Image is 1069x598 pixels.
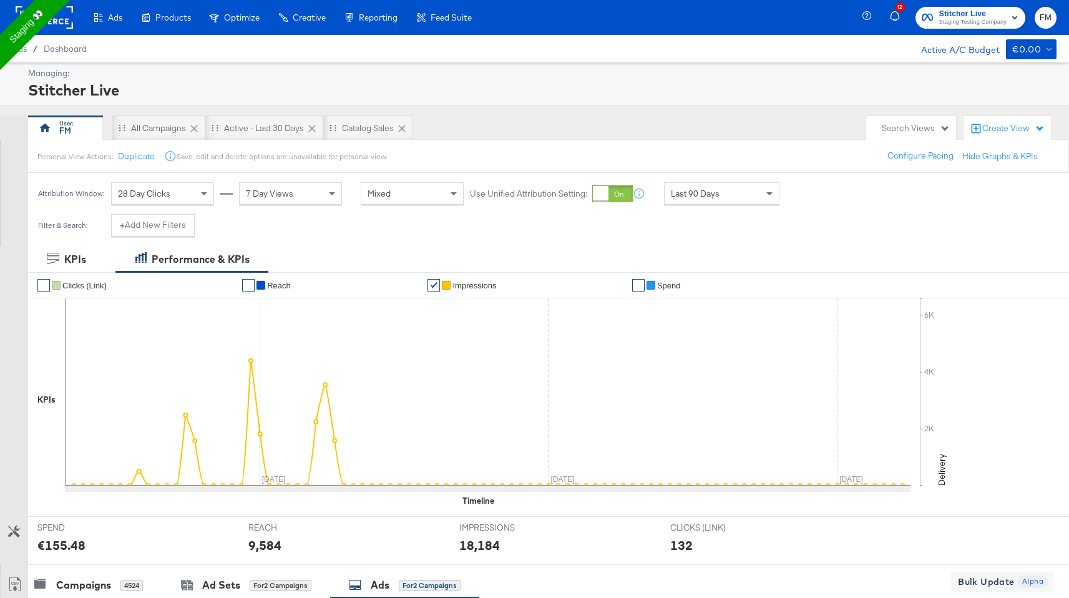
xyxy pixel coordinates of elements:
[670,536,693,554] div: 132
[939,17,1007,27] span: Staging Testing Company
[37,152,113,162] div: Personal View Actions:
[118,188,170,199] span: 28 Day Clicks
[250,580,311,591] div: for 2 Campaigns
[657,281,681,290] span: Spend
[459,522,553,534] span: IMPRESSIONS
[37,189,105,198] div: Attribution Window:
[28,67,1053,79] div: Managing:
[670,522,764,534] span: CLICKS (LINK)
[120,219,125,231] strong: +
[431,12,472,22] span: Feed Suite
[246,188,293,199] span: 7 Day Views
[177,152,387,162] div: Save, edit and delete options are unavailable for personal view.
[371,578,389,592] div: Ads
[108,12,122,22] span: Ads
[632,279,645,292] a: ✔
[118,150,155,162] button: Duplicate
[37,536,85,554] div: €155.48
[958,574,1014,590] span: Bulk Update
[462,495,494,507] div: Timeline
[908,39,1000,58] div: Active A/C Budget
[882,122,950,134] div: Search Views
[155,12,191,22] span: Products
[459,536,500,554] div: 18,184
[56,578,111,592] div: Campaigns
[982,122,1045,135] div: Create View
[452,281,496,290] span: Impressions
[950,572,1053,592] button: Bulk Update Alpha
[64,252,86,267] div: KPIs
[936,454,947,486] text: Delivery
[939,7,1007,21] span: Stitcher Live
[879,145,962,167] button: Configure Pacing
[37,279,50,292] a: ✔
[27,44,44,54] span: /
[888,6,909,30] button: 12
[671,188,720,199] span: Last 90 Days
[224,122,304,134] div: Active - Last 30 Days
[111,214,195,237] button: +Add New Filters
[37,394,56,406] div: KPIs
[152,252,250,267] div: Performance & KPIs
[915,7,1025,29] button: Stitcher LiveStaging Testing Company
[37,522,131,534] span: SPEND
[12,44,27,54] span: Ads
[962,150,1038,162] button: Hide Graphs & KPIs
[248,522,342,534] span: REACH
[342,122,394,134] div: Catalog Sales
[1040,11,1052,25] span: FM
[267,281,291,290] span: Reach
[329,124,336,131] div: Drag to reorder tab
[1017,576,1048,587] span: Alpha
[131,122,186,134] div: All Campaigns
[368,188,391,199] span: Mixed
[59,125,71,137] div: FM
[1035,7,1057,29] button: FM
[359,12,398,22] span: Reporting
[44,44,87,54] a: Dashboard
[242,279,255,292] a: ✔
[224,12,260,22] span: Optimize
[427,279,440,292] a: ✔
[1012,42,1041,57] div: €0.00
[399,580,461,591] div: for 2 Campaigns
[248,536,281,554] div: 9,584
[202,578,240,592] div: Ad Sets
[37,221,88,230] div: Filter & Search:
[470,188,587,200] label: Use Unified Attribution Setting:
[896,2,905,12] div: 12
[120,580,143,591] div: 4524
[28,79,1053,100] div: Stitcher Live
[293,12,326,22] span: Creative
[212,124,218,131] div: Drag to reorder tab
[119,124,125,131] div: Drag to reorder tab
[62,281,107,290] span: Clicks (Link)
[1006,39,1057,59] button: €0.00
